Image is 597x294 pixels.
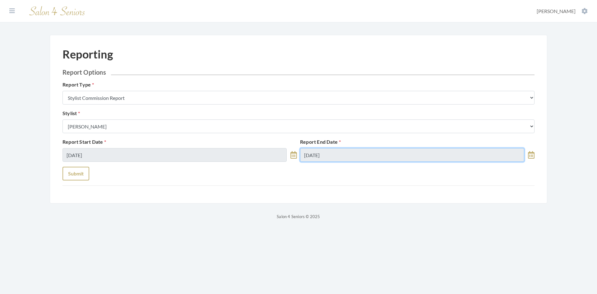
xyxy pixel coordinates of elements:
[290,148,297,162] a: toggle
[62,81,94,88] label: Report Type
[62,68,535,76] h2: Report Options
[62,167,89,180] button: Submit
[26,4,88,18] img: Salon 4 Seniors
[62,48,113,61] h1: Reporting
[62,148,287,162] input: Select Date
[62,110,80,117] label: Stylist
[62,138,106,146] label: Report Start Date
[528,148,535,162] a: toggle
[50,213,547,220] p: Salon 4 Seniors © 2025
[537,8,576,14] span: [PERSON_NAME]
[300,148,524,162] input: Select Date
[535,8,590,15] button: [PERSON_NAME]
[300,138,341,146] label: Report End Date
